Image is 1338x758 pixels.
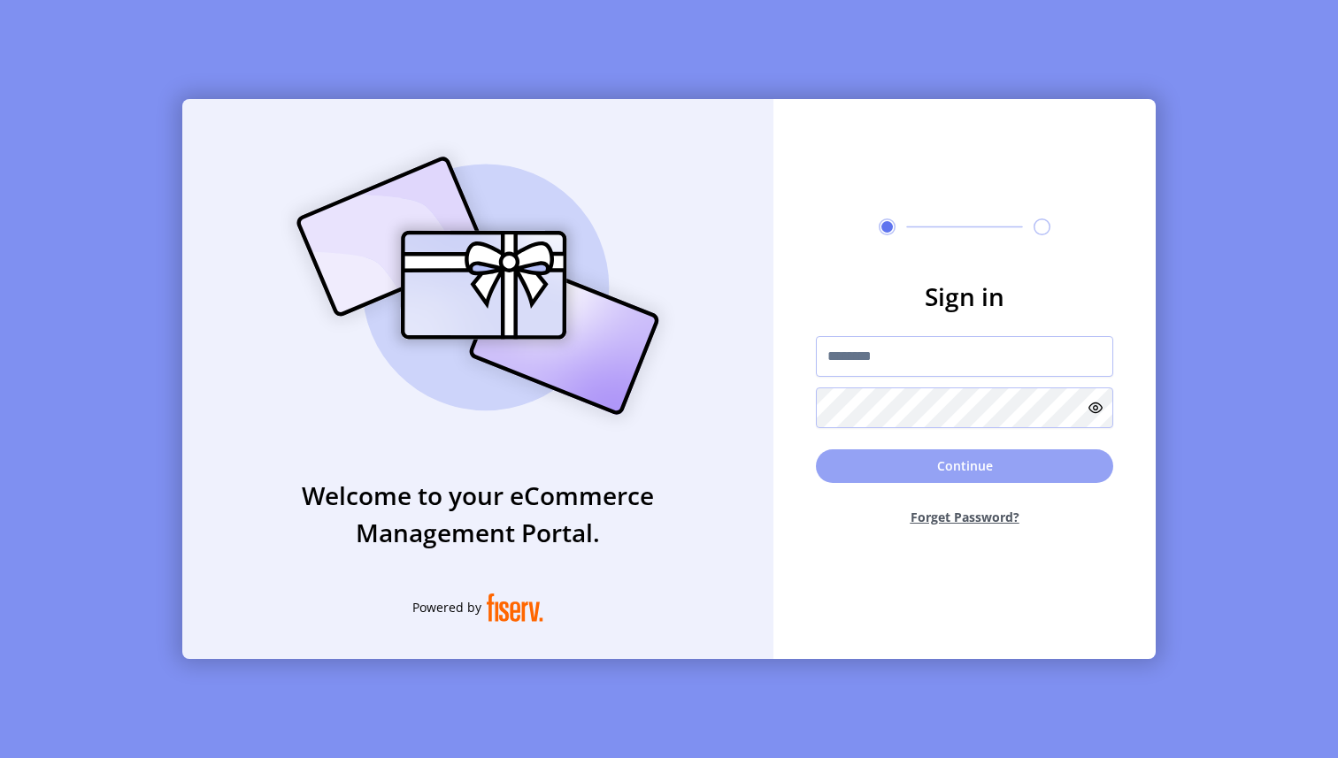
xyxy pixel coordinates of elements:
[412,598,481,616] span: Powered by
[816,494,1113,540] button: Forget Password?
[816,278,1113,315] h3: Sign in
[182,477,773,551] h3: Welcome to your eCommerce Management Portal.
[270,137,686,434] img: card_Illustration.svg
[816,449,1113,483] button: Continue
